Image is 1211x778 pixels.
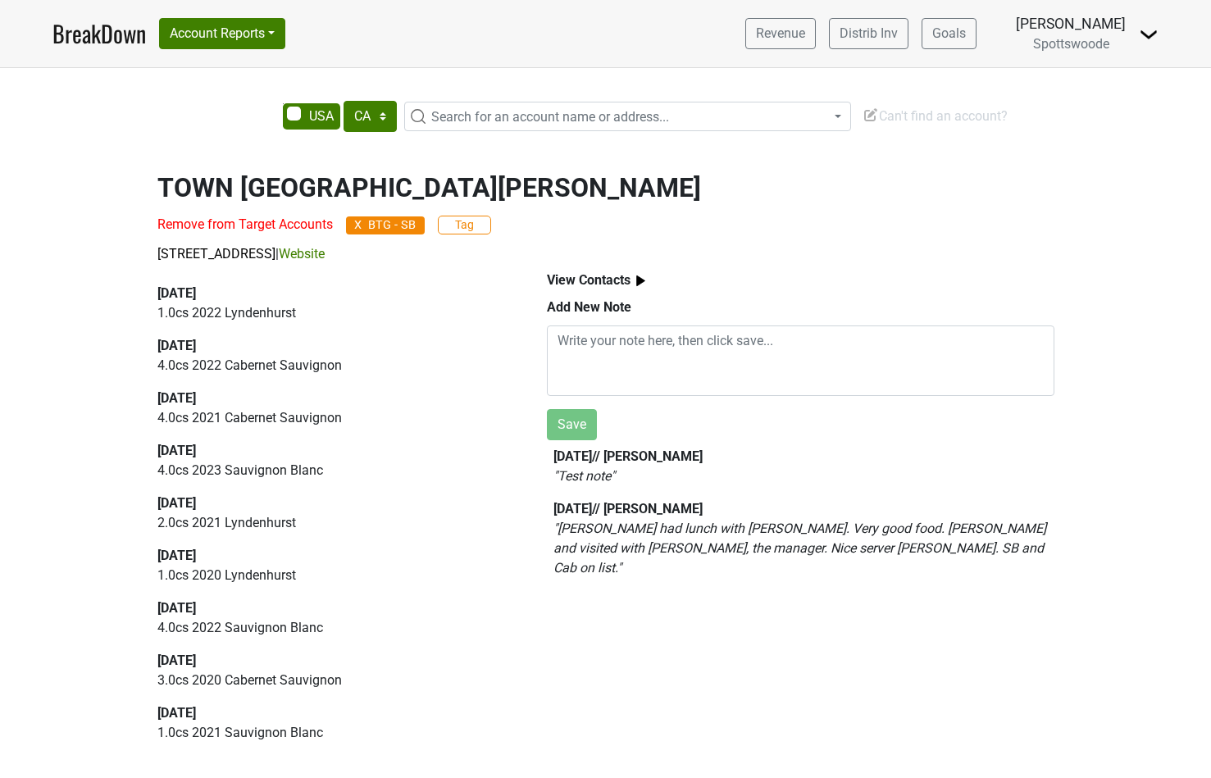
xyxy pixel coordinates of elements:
[553,448,703,464] b: [DATE] // [PERSON_NAME]
[159,18,285,49] button: Account Reports
[157,651,509,671] div: [DATE]
[157,356,509,375] p: 4.0 cs 2022 Cabernet Sauvignon
[157,389,509,408] div: [DATE]
[553,501,703,516] b: [DATE] // [PERSON_NAME]
[157,703,509,723] div: [DATE]
[279,246,325,262] a: Website
[157,598,509,618] div: [DATE]
[863,108,1008,124] span: Can't find an account?
[354,220,362,231] span: X
[157,216,333,232] span: Remove from Target Accounts
[745,18,816,49] a: Revenue
[346,216,426,234] span: BTG - SB
[157,513,509,533] p: 2.0 cs 2021 Lyndenhurst
[157,494,509,513] div: [DATE]
[1016,13,1126,34] div: [PERSON_NAME]
[438,216,491,234] button: Tag
[157,303,509,323] p: 1.0 cs 2022 Lyndenhurst
[1033,36,1109,52] span: Spottswoode
[553,468,615,484] em: " Test note "
[157,723,509,743] p: 1.0 cs 2021 Sauvignon Blanc
[547,409,597,440] button: Save
[157,336,509,356] div: [DATE]
[631,271,651,291] img: arrow_right.svg
[553,521,1046,576] em: " [PERSON_NAME] had lunch with [PERSON_NAME]. Very good food. [PERSON_NAME] and visited with [PER...
[547,272,631,288] b: View Contacts
[157,246,275,262] a: [STREET_ADDRESS]
[157,461,509,480] p: 4.0 cs 2023 Sauvignon Blanc
[157,546,509,566] div: [DATE]
[1139,25,1159,44] img: Dropdown Menu
[157,172,1054,203] h2: TOWN [GEOGRAPHIC_DATA][PERSON_NAME]
[431,109,669,125] span: Search for an account name or address...
[547,299,631,315] b: Add New Note
[52,16,146,51] a: BreakDown
[157,566,509,585] p: 1.0 cs 2020 Lyndenhurst
[157,671,509,690] p: 3.0 cs 2020 Cabernet Sauvignon
[863,107,879,123] img: Edit
[922,18,977,49] a: Goals
[157,244,1054,264] p: |
[157,284,509,303] div: [DATE]
[157,408,509,428] p: 4.0 cs 2021 Cabernet Sauvignon
[157,618,509,638] p: 4.0 cs 2022 Sauvignon Blanc
[829,18,908,49] a: Distrib Inv
[157,441,509,461] div: [DATE]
